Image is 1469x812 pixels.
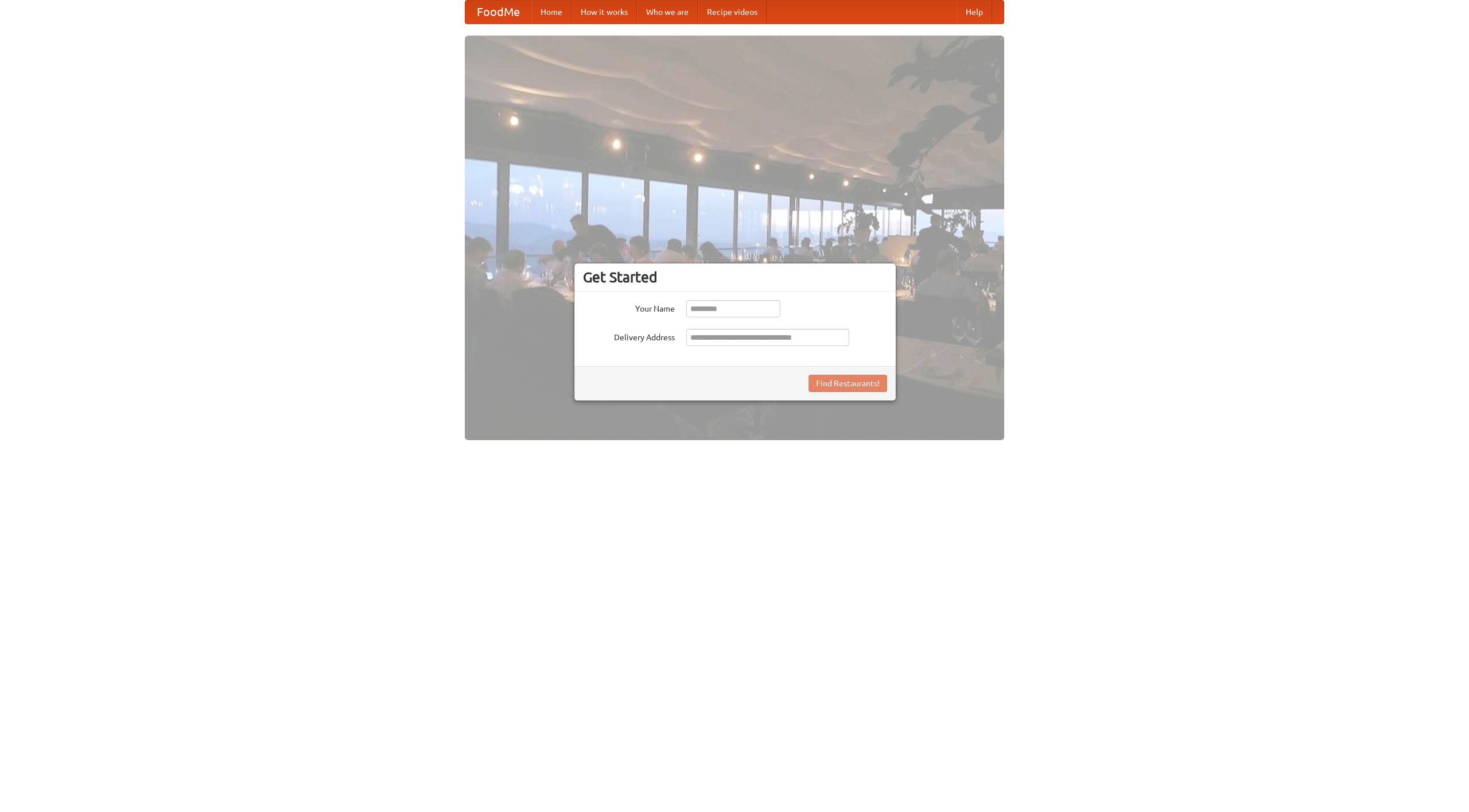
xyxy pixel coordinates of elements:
button: Find Restaurants! [809,375,887,392]
a: Help [957,1,992,24]
a: Recipe videos [698,1,767,24]
a: How it works [572,1,637,24]
a: FoodMe [465,1,531,24]
label: Delivery Address [583,329,675,343]
a: Who we are [637,1,698,24]
label: Your Name [583,300,675,314]
h3: Get Started [583,269,887,286]
a: Home [531,1,572,24]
